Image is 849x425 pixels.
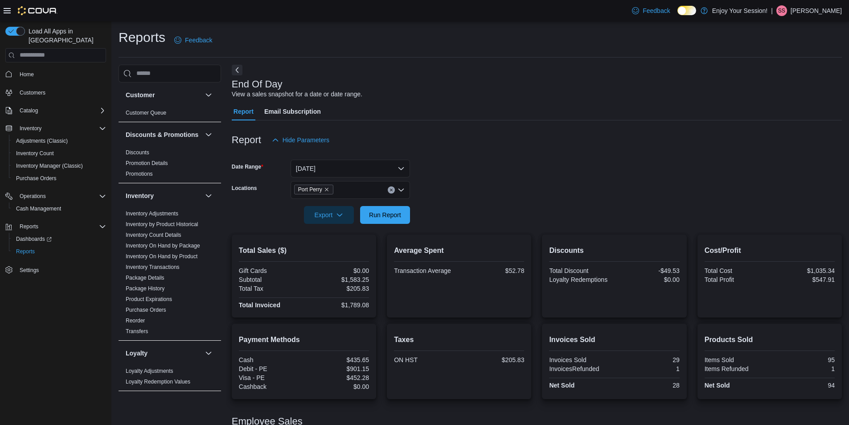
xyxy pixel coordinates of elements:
[126,191,154,200] h3: Inventory
[239,245,369,256] h2: Total Sales ($)
[2,263,110,276] button: Settings
[16,137,68,144] span: Adjustments (Classic)
[232,135,261,145] h3: Report
[616,276,680,283] div: $0.00
[126,367,173,375] span: Loyalty Adjustments
[616,356,680,363] div: 29
[20,125,41,132] span: Inventory
[126,91,155,99] h3: Customer
[126,243,200,249] a: Inventory On Hand by Package
[771,276,835,283] div: $547.91
[309,206,349,224] span: Export
[2,86,110,99] button: Customers
[549,334,679,345] h2: Invoices Sold
[12,136,71,146] a: Adjustments (Classic)
[126,231,181,239] span: Inventory Count Details
[778,5,785,16] span: SS
[126,160,168,167] span: Promotion Details
[369,210,401,219] span: Run Report
[126,275,164,281] a: Package Details
[12,246,38,257] a: Reports
[705,356,768,363] div: Items Sold
[171,31,216,49] a: Feedback
[9,135,110,147] button: Adjustments (Classic)
[239,276,302,283] div: Subtotal
[126,109,166,116] span: Customer Queue
[20,223,38,230] span: Reports
[126,91,201,99] button: Customer
[16,123,106,134] span: Inventory
[16,105,41,116] button: Catalog
[12,148,106,159] span: Inventory Count
[16,105,106,116] span: Catalog
[232,65,242,75] button: Next
[126,110,166,116] a: Customer Queue
[9,172,110,185] button: Purchase Orders
[12,173,60,184] a: Purchase Orders
[306,301,369,309] div: $1,789.08
[324,187,329,192] button: Remove Port Perry from selection in this group
[239,356,302,363] div: Cash
[12,173,106,184] span: Purchase Orders
[119,366,221,391] div: Loyalty
[232,79,283,90] h3: End Of Day
[20,107,38,114] span: Catalog
[9,147,110,160] button: Inventory Count
[264,103,321,120] span: Email Subscription
[461,267,524,274] div: $52.78
[203,398,214,409] button: OCM
[360,206,410,224] button: Run Report
[203,90,214,100] button: Customer
[394,334,524,345] h2: Taxes
[16,69,37,80] a: Home
[126,274,164,281] span: Package Details
[185,36,212,45] span: Feedback
[12,246,106,257] span: Reports
[126,264,180,270] a: Inventory Transactions
[304,206,354,224] button: Export
[126,130,201,139] button: Discounts & Promotions
[126,328,148,335] span: Transfers
[239,374,302,381] div: Visa - PE
[16,150,54,157] span: Inventory Count
[126,349,148,358] h3: Loyalty
[2,190,110,202] button: Operations
[12,148,57,159] a: Inventory Count
[126,285,164,292] span: Package History
[126,149,149,156] a: Discounts
[232,185,257,192] label: Locations
[126,232,181,238] a: Inventory Count Details
[234,103,254,120] span: Report
[306,374,369,381] div: $452.28
[16,205,61,212] span: Cash Management
[628,2,673,20] a: Feedback
[119,107,221,122] div: Customer
[16,191,49,202] button: Operations
[18,6,57,15] img: Cova
[705,382,730,389] strong: Net Sold
[126,306,166,314] span: Purchase Orders
[20,193,46,200] span: Operations
[705,276,768,283] div: Total Profit
[16,123,45,134] button: Inventory
[398,186,405,194] button: Open list of options
[16,87,106,98] span: Customers
[203,348,214,359] button: Loyalty
[549,382,574,389] strong: Net Sold
[126,242,200,249] span: Inventory On Hand by Package
[232,90,362,99] div: View a sales snapshot for a date or date range.
[2,68,110,81] button: Home
[126,378,190,385] span: Loyalty Redemption Values
[306,267,369,274] div: $0.00
[12,203,106,214] span: Cash Management
[126,296,172,302] a: Product Expirations
[12,161,106,171] span: Inventory Manager (Classic)
[283,136,329,144] span: Hide Parameters
[306,383,369,390] div: $0.00
[126,191,201,200] button: Inventory
[20,267,39,274] span: Settings
[771,365,835,372] div: 1
[16,221,106,232] span: Reports
[705,334,835,345] h2: Products Sold
[239,267,302,274] div: Gift Cards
